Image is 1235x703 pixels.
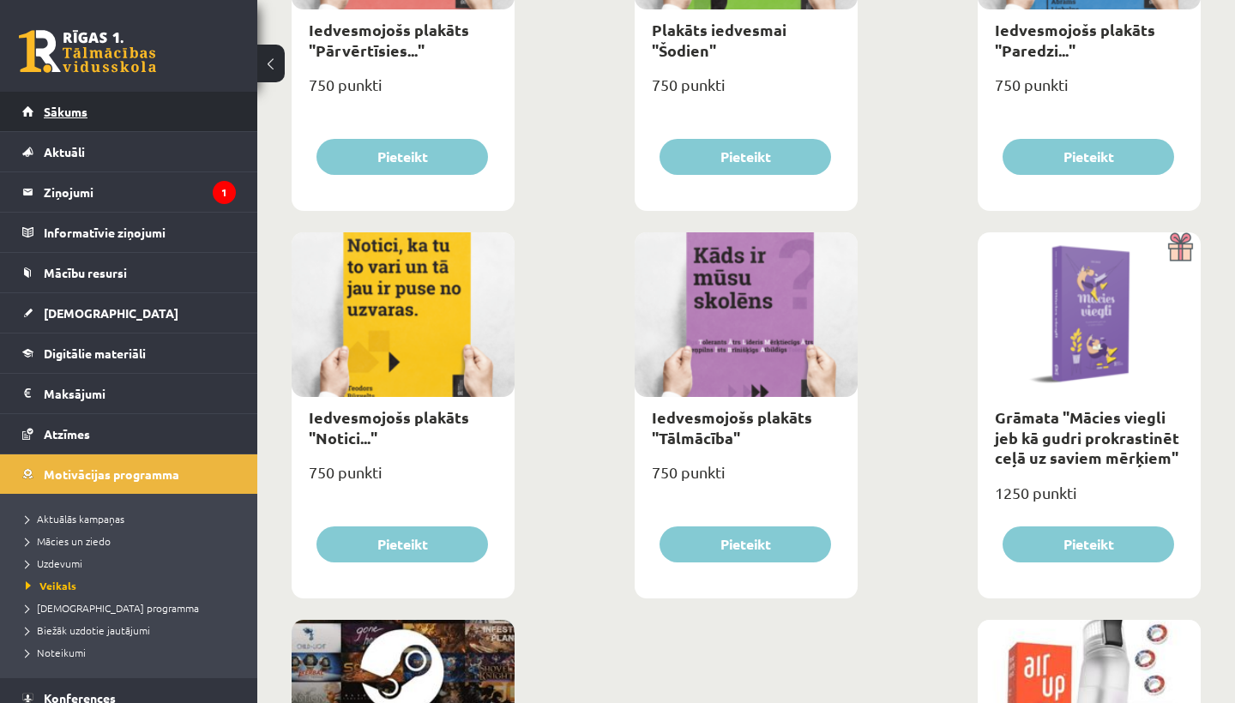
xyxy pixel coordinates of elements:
div: 750 punkti [635,70,858,113]
div: 750 punkti [292,70,515,113]
a: Motivācijas programma [22,454,236,494]
button: Pieteikt [660,526,831,562]
div: 750 punkti [978,70,1201,113]
span: Mācību resursi [44,265,127,280]
button: Pieteikt [316,526,488,562]
span: Digitālie materiāli [44,345,146,361]
a: Iedvesmojošs plakāts "Paredzi..." [995,20,1155,59]
a: Informatīvie ziņojumi [22,213,236,252]
img: Dāvana ar pārsteigumu [1162,232,1201,261]
span: Biežāk uzdotie jautājumi [26,623,150,637]
a: Biežāk uzdotie jautājumi [26,622,240,638]
span: [DEMOGRAPHIC_DATA] [44,305,178,321]
legend: Ziņojumi [44,172,236,212]
span: Atzīmes [44,426,90,442]
a: Rīgas 1. Tālmācības vidusskola [19,30,156,73]
i: 1 [213,181,236,204]
a: Aktuāli [22,132,236,171]
a: Grāmata "Mācies viegli jeb kā gudri prokrastinēt ceļā uz saviem mērķiem" [995,407,1179,467]
span: Mācies un ziedo [26,534,111,548]
span: Veikals [26,579,76,592]
a: Iedvesmojošs plakāts "Tālmācība" [652,407,812,447]
div: 750 punkti [635,458,858,501]
span: Aktuāli [44,144,85,159]
a: [DEMOGRAPHIC_DATA] [22,293,236,333]
div: 1250 punkti [978,478,1201,521]
a: Mācies un ziedo [26,533,240,549]
a: Maksājumi [22,374,236,413]
a: Iedvesmojošs plakāts "Pārvērtīsies..." [309,20,469,59]
a: Aktuālās kampaņas [26,511,240,526]
a: Noteikumi [26,645,240,660]
a: Atzīmes [22,414,236,454]
legend: Informatīvie ziņojumi [44,213,236,252]
span: Aktuālās kampaņas [26,512,124,526]
span: Uzdevumi [26,556,82,570]
a: Veikals [26,578,240,593]
a: Digitālie materiāli [22,333,236,373]
a: Plakāts iedvesmai "Šodien" [652,20,786,59]
span: Noteikumi [26,646,86,659]
button: Pieteikt [660,139,831,175]
span: [DEMOGRAPHIC_DATA] programma [26,601,199,615]
span: Motivācijas programma [44,466,179,482]
a: Sākums [22,92,236,131]
button: Pieteikt [316,139,488,175]
a: Iedvesmojošs plakāts "Notici..." [309,407,469,447]
button: Pieteikt [1003,526,1174,562]
a: Mācību resursi [22,253,236,292]
a: Uzdevumi [26,556,240,571]
div: 750 punkti [292,458,515,501]
a: Ziņojumi1 [22,172,236,212]
legend: Maksājumi [44,374,236,413]
button: Pieteikt [1003,139,1174,175]
a: [DEMOGRAPHIC_DATA] programma [26,600,240,616]
span: Sākums [44,104,87,119]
